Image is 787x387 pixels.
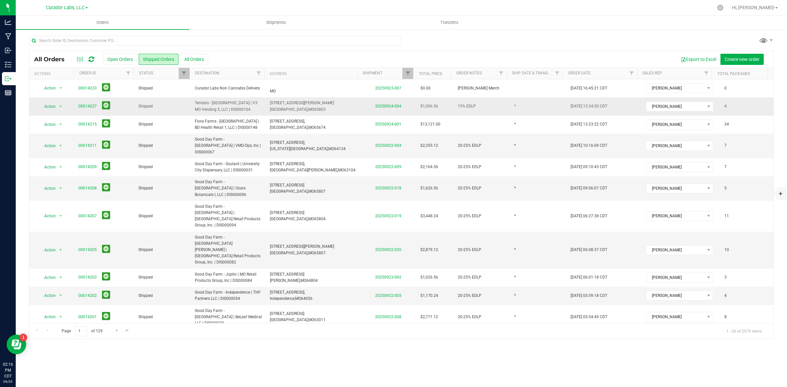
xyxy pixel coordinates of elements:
span: [PERSON_NAME] [646,184,705,193]
span: $2,879.12 [420,247,438,253]
div: Actions [34,71,71,76]
span: [PERSON_NAME] [646,163,705,172]
span: [STREET_ADDRESS][PERSON_NAME] [270,244,334,249]
span: MO [308,217,314,221]
span: [DATE] 16:45:21 CDT [571,85,607,91]
span: select [57,102,65,111]
span: [PERSON_NAME] [646,120,705,129]
a: Total Price [419,71,442,76]
span: Good Day Farm - [GEOGRAPHIC_DATA] | BeLeaf Medical LLC | DIS000070 [195,308,262,327]
a: Status [139,71,153,75]
span: [STREET_ADDRESS] [270,210,304,215]
a: Filter [552,68,562,79]
span: 65807 [314,251,326,255]
span: 20-25% EDLP [458,143,481,149]
a: Sales Rep [642,71,662,75]
a: 00014233 [78,85,97,91]
span: [STREET_ADDRESS], [270,290,305,295]
span: [PERSON_NAME], [270,278,300,283]
input: Search Order ID, Destination, Customer PO... [29,36,401,46]
inline-svg: Manufacturing [5,33,11,40]
a: Filter [496,68,507,79]
span: Shipped [138,103,187,109]
span: 65807 [314,189,326,194]
span: $1,626.56 [420,185,438,191]
a: 00014202 [78,293,97,299]
span: MO [270,89,276,93]
span: MO [328,146,334,151]
span: Shipped [138,213,187,219]
span: Orders [88,20,118,26]
span: Action [39,102,56,111]
span: Good Day Farm - Independence | THF Partners LLC | DIS000054 [195,289,262,302]
span: 4 [721,102,730,111]
a: Transfers [363,16,536,29]
span: 34 [721,120,732,129]
span: Flora Farms - [GEOGRAPHIC_DATA] | BD Health Retail 1, LLC | DIS000148 [195,118,262,131]
span: MO [308,318,314,322]
span: [GEOGRAPHIC_DATA], [270,189,308,194]
a: Filter [626,68,637,79]
a: 00014207 [78,213,97,219]
span: MO [308,125,314,130]
span: [GEOGRAPHIC_DATA], [270,217,308,221]
span: Independence, [270,296,295,301]
span: 5 [721,184,730,193]
span: 64804 [306,278,318,283]
span: [DATE] 10:16:09 CDT [571,143,607,149]
a: Go to the last page [123,326,132,335]
a: Filter [402,68,413,79]
button: Open Orders [103,54,137,65]
span: Shipped [138,143,187,149]
span: 64134 [334,146,346,151]
span: 63104 [344,168,355,172]
span: $13,121.00 [420,121,440,127]
span: Shipped [138,314,187,320]
span: 20-25% EDLP [458,185,481,191]
button: Shipped Orders [139,54,178,65]
span: [DATE] 06:08:37 CDT [571,247,607,253]
a: Shipment [363,71,382,75]
span: Action [39,184,56,193]
span: select [57,312,65,321]
span: MO [308,107,314,112]
a: Filter [179,68,190,79]
span: [STREET_ADDRESS], [270,140,305,145]
span: [STREET_ADDRESS] [270,183,304,187]
span: select [57,291,65,300]
span: Action [39,141,56,150]
span: select [57,184,65,193]
input: 1 [75,326,87,336]
span: $1,170.24 [420,293,438,299]
span: 0 [721,84,730,93]
span: 7 [721,141,730,150]
span: $1,096.56 [420,103,438,109]
p: 09/25 [3,379,13,384]
a: 20250922-019 [375,214,401,218]
span: Action [39,84,56,93]
span: [GEOGRAPHIC_DATA][PERSON_NAME], [270,168,338,172]
span: [STREET_ADDRESS] [270,311,304,316]
span: Shipped [138,121,187,127]
span: Action [39,163,56,172]
span: Good Day Farm - Soulard | University City Dispensary, LLC | DIS000031 [195,161,262,173]
a: 20250923-007 [375,86,401,90]
span: Shipments [257,20,295,26]
a: Filter [123,68,133,79]
span: 20-25% EDLP [458,247,481,253]
span: [US_STATE][GEOGRAPHIC_DATA], [270,146,328,151]
a: 00014227 [78,103,97,109]
inline-svg: Outbound [5,75,11,82]
a: 20250922-009 [375,164,401,169]
a: 20250924-004 [375,104,401,108]
span: Action [39,120,56,129]
span: [PERSON_NAME] [646,141,705,150]
span: Create new order [725,57,759,62]
a: 20250922-008 [375,315,401,319]
span: [PERSON_NAME] [646,245,705,255]
a: 20250924-001 [375,122,401,126]
button: Create new order [720,54,764,65]
button: All Orders [180,54,208,65]
a: 20250923-002 [375,275,401,280]
span: [DATE] 13:23:22 CDT [571,121,607,127]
